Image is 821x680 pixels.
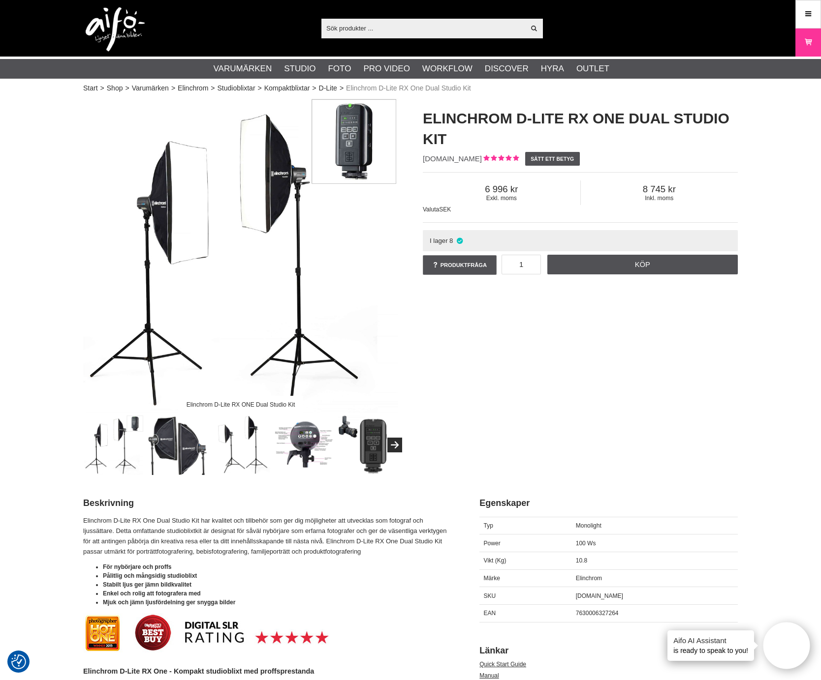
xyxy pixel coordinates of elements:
[484,575,500,582] span: Märke
[11,653,26,671] button: Samtyckesinställningar
[423,206,439,213] span: Valuta
[319,83,337,93] a: D-Lite
[541,62,564,75] a: Hyra
[673,635,748,646] h4: Aifo AI Assistant
[576,557,587,564] span: 10.8
[484,540,501,547] span: Power
[103,572,170,579] strong: Pålitlig och mångsidig s
[576,522,601,529] span: Monolight
[576,540,596,547] span: 100 Ws
[211,415,271,475] img: Rotalux softbox kan roteras i sitt fäste
[100,83,104,93] span: >
[125,83,129,93] span: >
[264,83,310,93] a: Kompaktblixtar
[423,154,482,163] span: [DOMAIN_NAME]
[132,83,169,93] a: Varumärken
[422,62,473,75] a: Workflow
[328,62,351,75] a: Foto
[423,108,738,149] h1: Elinchrom D-Lite RX One Dual Studio Kit
[581,184,738,195] span: 8 745
[214,62,272,75] a: Varumärken
[581,195,738,202] span: Inkl. moms
[479,645,738,657] h2: Länkar
[484,557,506,564] span: Vikt (Kg)
[321,21,525,35] input: Sök produkter ...
[284,62,316,75] a: Studio
[484,610,496,617] span: EAN
[340,83,344,93] span: >
[484,522,493,529] span: Typ
[449,237,453,244] span: 8
[430,237,448,244] span: I lager
[218,83,255,93] a: Studioblixtar
[86,7,145,52] img: logo.png
[171,83,175,93] span: >
[479,497,738,509] h2: Egenskaper
[148,415,207,475] img: D-Lite RX One med Rotalux softbox 60x80cm
[312,83,316,93] span: >
[84,415,144,475] img: Elinchrom D-Lite RX ONE Dual Studio Kit
[439,206,451,213] span: SEK
[576,575,602,582] span: Elinchrom
[11,654,26,669] img: Revisit consent button
[479,672,499,679] a: Manual
[103,563,171,570] strong: För nybörjare och proffs
[258,83,262,93] span: >
[576,610,619,617] span: 7630006327264
[178,83,208,93] a: Elinchrom
[547,255,738,274] a: Köp
[178,396,303,413] div: Elinchrom D-Lite RX ONE Dual Studio Kit
[485,62,529,75] a: Discover
[484,592,496,599] span: SKU
[525,152,580,166] a: Sätt ett betyg
[479,661,526,668] a: Quick Start Guide
[576,62,609,75] a: Outlet
[423,195,580,202] span: Exkl. moms
[423,255,497,275] a: Produktfråga
[363,62,410,75] a: Pro Video
[455,237,464,244] i: I lager
[211,83,215,93] span: >
[83,516,455,557] p: Elinchrom D-Lite RX One Dual Studio Kit har kvalitet och tillbehör som ger dig möjligheter att ut...
[275,415,334,475] img: D-Lite RX One - Kontrollpanel
[170,572,197,579] strong: tudioblixt
[482,154,519,164] div: Kundbetyg: 5.00
[83,83,98,93] a: Start
[387,438,402,452] button: Next
[83,666,455,676] h4: Elinchrom D-Lite RX One - Kompakt studioblixt med proffsprestanda
[83,497,455,509] h2: Beskrivning
[346,83,471,93] span: Elinchrom D-Lite RX One Dual Studio Kit
[107,83,123,93] a: Shop
[83,613,329,652] img: Elinchrom D-Lite RX ONE Testvinnare
[576,592,623,599] span: [DOMAIN_NAME]
[338,415,398,475] img: Trådlös sändare ingår i kitet - Trigga och reglera uteffekt
[667,630,754,661] div: is ready to speak to you!
[103,590,201,597] strong: Enkel och rolig att fotografera med
[103,599,235,606] strong: Mjuk och jämn ljusfördelning ger snygga bilder
[423,184,580,195] span: 6 996
[83,98,398,413] img: Elinchrom D-Lite RX ONE Dual Studio Kit
[103,581,191,588] strong: Stabilt ljus ger jämn bildkvalitet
